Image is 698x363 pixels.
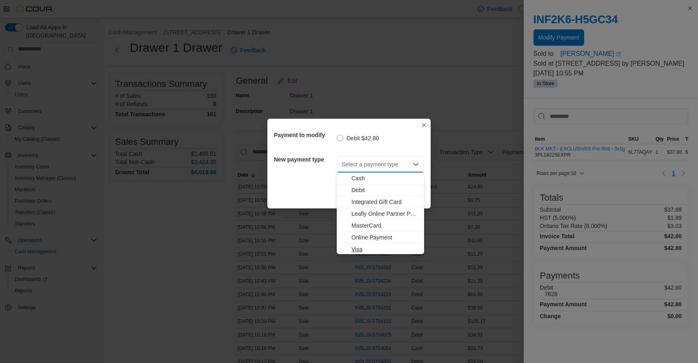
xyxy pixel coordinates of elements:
[413,161,419,168] button: Close list of options
[337,232,424,243] button: Online Payment
[351,198,419,206] span: Integrated Gift Card
[419,120,429,130] button: Closes this modal window
[337,196,424,208] button: Integrated Gift Card
[337,173,424,255] div: Choose from the following options
[337,133,379,143] label: Debit $42.80
[337,208,424,220] button: Leafly Online Partner Payment
[337,220,424,232] button: MasterCard
[337,184,424,196] button: Debit
[274,127,335,143] h5: Payment to modify
[351,210,419,218] span: Leafly Online Partner Payment
[342,159,342,169] input: Accessible screen reader label
[351,186,419,194] span: Debit
[351,221,419,230] span: MasterCard
[337,243,424,255] button: Visa
[274,151,335,168] h5: New payment type
[337,173,424,184] button: Cash
[351,233,419,241] span: Online Payment
[351,174,419,182] span: Cash
[351,245,419,253] span: Visa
